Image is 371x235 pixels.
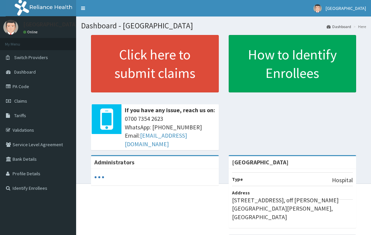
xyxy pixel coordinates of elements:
[125,106,215,114] b: If you have any issue, reach us on:
[327,24,351,29] a: Dashboard
[23,21,78,27] p: [GEOGRAPHIC_DATA]
[232,196,353,221] p: [STREET_ADDRESS], off [PERSON_NAME][GEOGRAPHIC_DATA][PERSON_NAME], [GEOGRAPHIC_DATA]
[232,176,243,182] b: Type
[14,98,27,104] span: Claims
[125,132,187,148] a: [EMAIL_ADDRESS][DOMAIN_NAME]
[3,20,18,35] img: User Image
[81,21,366,30] h1: Dashboard - [GEOGRAPHIC_DATA]
[94,158,134,166] b: Administrators
[232,158,289,166] strong: [GEOGRAPHIC_DATA]
[23,30,39,34] a: Online
[326,5,366,11] span: [GEOGRAPHIC_DATA]
[14,54,48,60] span: Switch Providers
[232,190,250,196] b: Address
[91,35,219,92] a: Click here to submit claims
[14,113,26,118] span: Tariffs
[313,4,322,13] img: User Image
[94,172,104,182] svg: audio-loading
[14,69,36,75] span: Dashboard
[352,24,366,29] li: Here
[125,115,215,149] span: 0700 7354 2623 WhatsApp: [PHONE_NUMBER] Email:
[229,35,356,92] a: How to Identify Enrollees
[332,176,353,185] p: Hospital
